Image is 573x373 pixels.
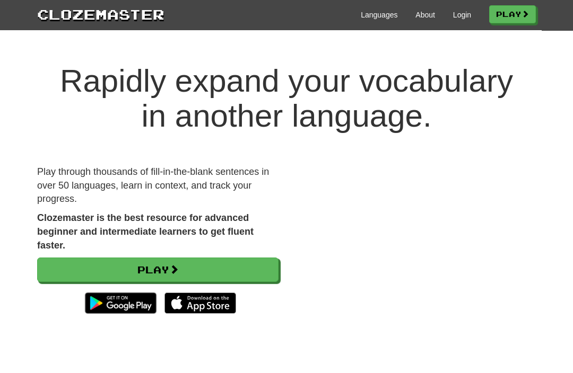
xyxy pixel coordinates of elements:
a: Login [453,10,471,20]
img: Download_on_the_App_Store_Badge_US-UK_135x40-25178aeef6eb6b83b96f5f2d004eda3bffbb37122de64afbaef7... [164,292,236,314]
img: Get it on Google Play [80,287,162,319]
p: Play through thousands of fill-in-the-blank sentences in over 50 languages, learn in context, and... [37,165,279,206]
a: About [415,10,435,20]
a: Play [489,5,536,23]
strong: Clozemaster is the best resource for advanced beginner and intermediate learners to get fluent fa... [37,212,254,250]
a: Play [37,257,279,282]
a: Clozemaster [37,4,164,24]
a: Languages [361,10,397,20]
